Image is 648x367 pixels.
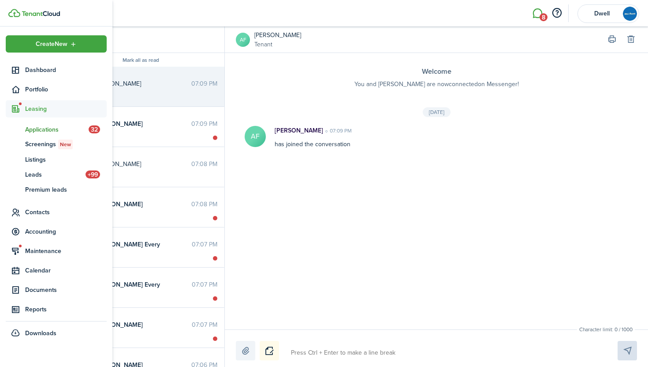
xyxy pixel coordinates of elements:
[192,240,217,249] time: 07:07 PM
[584,11,619,17] span: Dwell
[623,7,637,21] img: Dwell
[94,280,192,289] span: Kylie Every
[191,159,217,169] time: 07:08 PM
[25,125,89,134] span: Applications
[6,301,107,318] a: Reports
[25,65,107,75] span: Dashboard
[236,33,250,47] a: AF
[25,305,107,314] span: Reports
[25,170,86,179] span: Leads
[191,119,217,129] time: 07:09 PM
[94,200,191,209] span: Richard McConnell
[25,155,107,164] span: Listings
[191,79,217,88] time: 07:09 PM
[6,61,107,79] a: Dashboard
[25,208,107,217] span: Contacts
[25,227,107,236] span: Accounting
[25,85,107,94] span: Portfolio
[25,140,107,149] span: Screenings
[254,40,301,49] a: Tenant
[323,127,352,135] time: 07:09 PM
[25,104,107,114] span: Leasing
[25,185,107,194] span: Premium leads
[625,34,637,46] button: Delete
[89,125,100,133] span: 32
[549,6,564,21] button: Open resource center
[6,122,107,137] a: Applications32
[36,41,67,47] span: Create New
[242,79,630,89] p: You and [PERSON_NAME] are now connected on Messenger!
[94,320,192,329] span: Jeremy Davidson
[606,34,618,46] button: Print
[192,280,217,289] time: 07:07 PM
[94,79,191,88] span: Ava Fiacable
[192,320,217,329] time: 07:07 PM
[8,9,20,17] img: TenantCloud
[57,26,224,53] input: search
[94,159,191,169] span: Isabella Mcconnell
[245,126,266,147] avatar-text: AF
[275,126,323,135] p: [PERSON_NAME]
[242,66,630,77] h3: Welcome
[254,30,301,40] a: [PERSON_NAME]
[423,107,451,117] div: [DATE]
[25,266,107,275] span: Calendar
[6,152,107,167] a: Listings
[94,119,191,129] span: Anthony Fiacable
[25,329,56,338] span: Downloads
[266,126,568,149] div: has joined the conversation
[6,35,107,53] button: Open menu
[86,170,100,178] span: +99
[60,140,71,148] span: New
[191,200,217,209] time: 07:08 PM
[6,167,107,182] a: Leads+99
[25,285,107,295] span: Documents
[6,182,107,197] a: Premium leads
[22,11,60,16] img: TenantCloud
[25,246,107,256] span: Maintenance
[123,57,159,64] button: Mark all as read
[94,240,192,249] span: Christy Every
[260,341,279,360] button: Notice
[6,137,107,152] a: ScreeningsNew
[577,325,635,333] small: Character limit: 0 / 1000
